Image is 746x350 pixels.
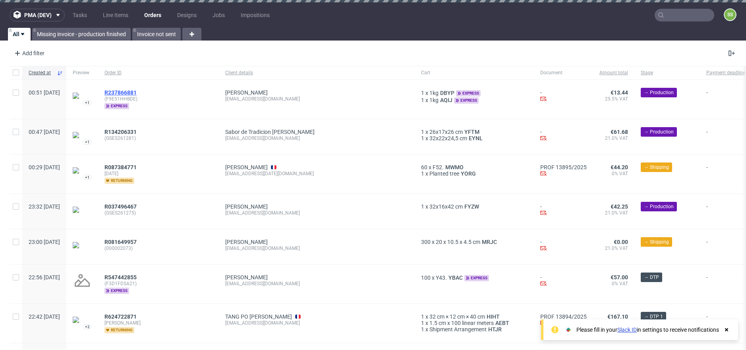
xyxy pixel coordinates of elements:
span: Amount total [599,70,628,76]
span: 1 [421,129,424,135]
span: F52. [433,164,444,170]
div: [EMAIL_ADDRESS][DOMAIN_NAME] [225,135,408,141]
a: HTJR [487,326,503,333]
span: 00:29 [DATE] [29,164,60,170]
span: 21.0% VAT [599,245,628,251]
span: Preview [73,70,92,76]
div: - [540,274,587,288]
span: €13.44 [611,89,628,96]
span: 100 [421,275,431,281]
div: x [421,170,528,177]
div: +1 [85,140,90,144]
div: - [540,203,587,217]
span: Client details [225,70,408,76]
a: MRJC [480,239,499,245]
span: → Shipping [644,164,669,171]
span: - [706,164,745,184]
span: 60 [421,164,427,170]
span: 25.5% VAT [599,96,628,102]
span: Created at [29,70,54,76]
img: plus-icon.676465ae8f3a83198b3f.png [73,317,92,323]
span: €61.68 [611,129,628,135]
span: → Shipping [644,238,669,246]
div: x [421,274,528,281]
span: Order ID [104,70,213,76]
a: YFTM [463,129,481,135]
span: 1 [421,97,424,103]
span: R237866881 [104,89,137,96]
a: MWMO [444,164,465,170]
span: pma (dev) [24,12,52,18]
span: (F9E51HHBDE) [104,96,213,102]
span: 1kg [429,90,439,96]
div: x [421,320,528,326]
span: (F3D1FD5A21) [104,280,213,287]
span: express [104,288,129,294]
div: x [421,164,528,170]
a: R134206331 [104,129,138,135]
span: 1 [421,320,424,326]
span: 1.5 cm x 100 linear meters [429,320,494,326]
span: 1 [421,170,424,177]
a: R087384771 [104,164,138,170]
a: Missing invoice - production finished [32,28,131,41]
div: Add filter [11,47,46,60]
a: Jobs [208,9,230,21]
span: Document [540,70,587,76]
a: Slack ID [617,327,637,333]
span: - [706,313,745,333]
div: - [540,239,587,253]
span: → DTP [644,274,659,281]
span: 1 [421,135,424,141]
span: Payment deadline [706,70,745,76]
span: 21.0% VAT [599,135,628,141]
img: plus-icon.676465ae8f3a83198b3f.png [73,207,92,213]
a: Invoice not sent [132,28,181,41]
span: €44.20 [611,164,628,170]
a: TANG PO [PERSON_NAME] [225,313,292,320]
span: express [456,90,481,97]
span: 1 [421,326,424,333]
span: 26x17x26 cm [429,129,463,135]
span: → Production [644,89,674,96]
span: 1 [421,90,424,96]
div: x [421,97,528,104]
span: [PERSON_NAME] [104,320,213,326]
a: YORG [459,170,477,177]
a: DBYP [439,90,456,96]
div: x [421,326,528,333]
span: → Production [644,203,674,210]
span: express [464,275,489,281]
div: +1 [85,101,90,105]
span: 00:51 [DATE] [29,89,60,96]
div: x [421,313,528,320]
div: Please fill in your in settings to receive notifications [576,326,719,334]
a: YBAC [447,275,464,281]
span: Planted tree [429,170,459,177]
div: x [421,239,528,245]
span: Y43. [436,275,447,281]
span: AQIJ [439,97,454,103]
span: R087384771 [104,164,137,170]
span: 0% VAT [599,280,628,287]
span: (000002073) [104,245,213,251]
a: HIHT [485,313,501,320]
span: 32x16x42 cm [429,203,463,210]
span: 22:56 [DATE] [29,274,60,280]
span: → DTP 1 [644,313,663,320]
span: 1 [421,313,424,320]
div: x [421,135,528,141]
a: Impositions [236,9,274,21]
span: Cart [421,70,528,76]
a: R037496467 [104,203,138,210]
a: [PERSON_NAME] [225,203,268,210]
a: [PERSON_NAME] [225,274,268,280]
div: - [540,129,587,143]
